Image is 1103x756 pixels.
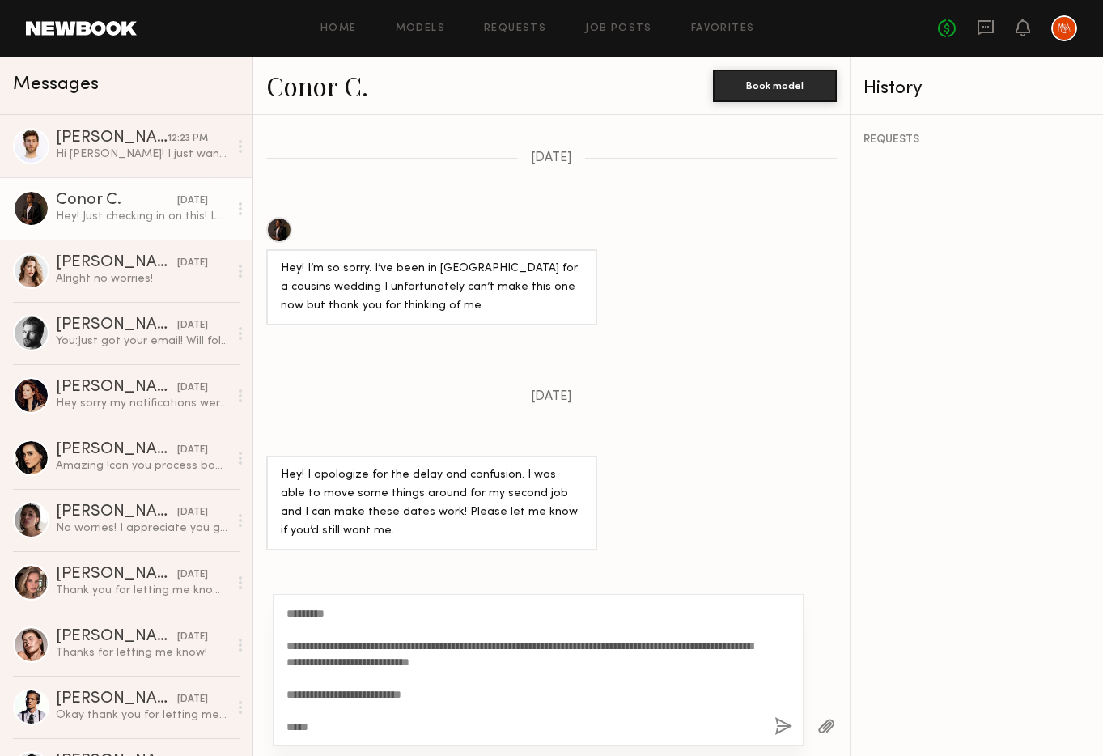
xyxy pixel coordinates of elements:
a: Book model [713,78,837,91]
span: [DATE] [531,151,572,165]
div: Hey! Just checking in on this! Looking forward to hearing from you! [56,209,228,224]
div: [PERSON_NAME] [56,691,177,707]
div: [DATE] [177,256,208,271]
div: Thanks for letting me know! [56,645,228,660]
div: [DATE] [177,380,208,396]
a: Models [396,23,445,34]
div: [PERSON_NAME] [56,442,177,458]
div: [PERSON_NAME] [56,380,177,396]
div: You: Just got your email! Will follow up shortly! [56,333,228,349]
div: Hey! I’m so sorry. I’ve been in [GEOGRAPHIC_DATA] for a cousins wedding I unfortunately can’t mak... [281,260,583,316]
div: Hi [PERSON_NAME]! I just wanted to confirm the shoot is still happening just because I’ve been sa... [56,147,228,162]
span: Messages [13,75,99,94]
button: Book model [713,70,837,102]
div: Okay thank you for letting me know :) [56,707,228,723]
div: No worries! I appreciate you getting back:) [56,520,228,536]
div: Hey! I apologize for the delay and confusion. I was able to move some things around for my second... [281,466,583,541]
span: [DATE] [531,390,572,404]
a: Favorites [691,23,755,34]
a: Home [320,23,357,34]
div: History [863,79,1090,98]
div: Alright no worries! [56,271,228,287]
div: [PERSON_NAME] [56,567,177,583]
div: [DATE] [177,630,208,645]
div: Amazing !can you process booking so newbook has record of it :) [56,458,228,474]
div: [PERSON_NAME] [56,255,177,271]
div: Thank you for letting me know 🤝 [56,583,228,598]
a: Job Posts [585,23,652,34]
div: Hey sorry my notifications weren’t working so lame. But I meant in terms of accommodation type an... [56,396,228,411]
div: [PERSON_NAME] [56,504,177,520]
div: [DATE] [177,318,208,333]
div: [DATE] [177,193,208,209]
div: [DATE] [177,567,208,583]
div: [PERSON_NAME] [56,130,168,147]
div: 12:23 PM [168,131,208,147]
a: Conor C. [266,68,368,103]
div: [DATE] [177,505,208,520]
div: [DATE] [177,692,208,707]
div: [PERSON_NAME] [56,317,177,333]
a: Requests [484,23,546,34]
div: [DATE] [177,443,208,458]
div: [PERSON_NAME] [56,629,177,645]
div: Conor C. [56,193,177,209]
div: REQUESTS [863,134,1090,146]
